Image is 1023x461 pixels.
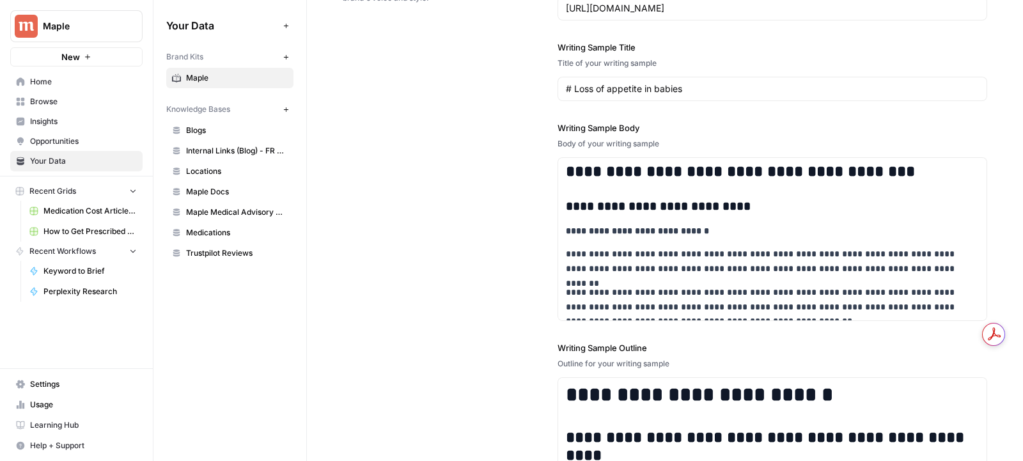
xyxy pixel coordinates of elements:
div: Title of your writing sample [558,58,987,69]
button: Help + Support [10,435,143,456]
span: How to Get Prescribed for [Medication] [43,226,137,237]
a: Settings [10,374,143,395]
a: Keyword to Brief [24,261,143,281]
a: Browse [10,91,143,112]
span: Maple [43,20,120,33]
a: Medications [166,223,293,243]
button: Workspace: Maple [10,10,143,42]
button: New [10,47,143,66]
span: New [61,51,80,63]
span: Keyword to Brief [43,265,137,277]
span: Perplexity Research [43,286,137,297]
input: Game Day Gear Guide [566,82,974,95]
span: Locations [186,166,288,177]
span: Recent Workflows [29,246,96,257]
span: Your Data [30,155,137,167]
span: Medication Cost Articles Grid [43,205,137,217]
span: Your Data [166,18,278,33]
span: Knowledge Bases [166,104,230,115]
a: Insights [10,111,143,132]
span: Settings [30,379,137,390]
span: Blogs [186,125,288,136]
span: Maple [186,72,288,84]
span: Browse [30,96,137,107]
span: Usage [30,399,137,410]
span: Insights [30,116,137,127]
label: Writing Sample Title [558,41,987,54]
div: Outline for your writing sample [558,358,987,370]
span: Help + Support [30,440,137,451]
a: Your Data [10,151,143,171]
a: Maple [166,68,293,88]
a: Locations [166,161,293,182]
a: Trustpilot Reviews [166,243,293,263]
span: Brand Kits [166,51,203,63]
span: Recent Grids [29,185,76,197]
a: Perplexity Research [24,281,143,302]
a: Medication Cost Articles Grid [24,201,143,221]
a: Opportunities [10,131,143,152]
a: Maple Docs [166,182,293,202]
span: Home [30,76,137,88]
a: Blogs [166,120,293,141]
label: Writing Sample Outline [558,341,987,354]
button: Recent Grids [10,182,143,201]
button: Recent Workflows [10,242,143,261]
a: Internal Links (Blog) - FR excluded [166,141,293,161]
a: Home [10,72,143,92]
span: Opportunities [30,136,137,147]
input: www.sundaysoccer.com/game-day [566,2,979,15]
span: Trustpilot Reviews [186,247,288,259]
span: Internal Links (Blog) - FR excluded [186,145,288,157]
img: Maple Logo [15,15,38,38]
span: Maple Medical Advisory Committee 2024 [186,207,288,218]
a: Usage [10,395,143,415]
a: Maple Medical Advisory Committee 2024 [166,202,293,223]
span: Maple Docs [186,186,288,198]
label: Writing Sample Body [558,121,987,134]
a: How to Get Prescribed for [Medication] [24,221,143,242]
span: Medications [186,227,288,238]
a: Learning Hub [10,415,143,435]
div: Body of your writing sample [558,138,987,150]
span: Learning Hub [30,419,137,431]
